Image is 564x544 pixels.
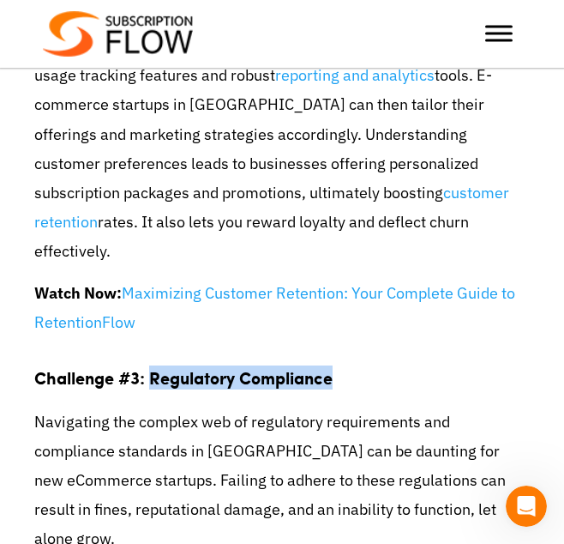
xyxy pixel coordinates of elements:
a: Maximizing Customer Retention: Your Complete Guide to RetentionFlow [34,283,515,332]
iframe: Intercom live chat [506,486,547,527]
strong: Challenge #3: Regulatory Compliance [34,366,333,390]
strong: Watch Now: [34,283,122,303]
button: Toggle Menu [485,26,513,42]
a: reporting and analytics [275,65,435,85]
p: offers valuable insights into customer behaviour with its usage tracking features and robust tool... [34,32,530,267]
img: Subscriptionflow [43,11,193,57]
